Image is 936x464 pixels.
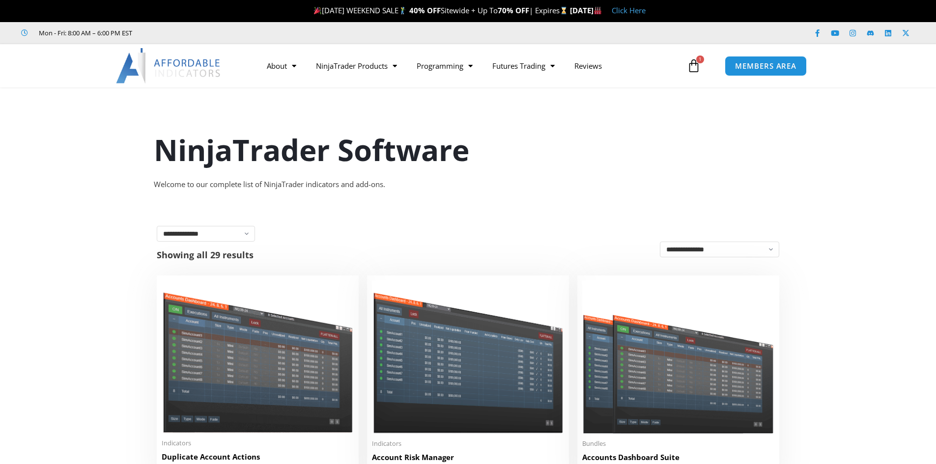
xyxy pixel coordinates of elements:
[735,62,796,70] span: MEMBERS AREA
[696,55,704,63] span: 1
[36,27,132,39] span: Mon - Fri: 8:00 AM – 6:00 PM EST
[482,55,565,77] a: Futures Trading
[582,280,774,434] img: Accounts Dashboard Suite
[257,55,306,77] a: About
[372,280,564,433] img: Account Risk Manager
[314,7,321,14] img: 🎉
[372,439,564,448] span: Indicators
[306,55,407,77] a: NinjaTrader Products
[154,129,783,170] h1: NinjaTrader Software
[146,28,293,38] iframe: Customer reviews powered by Trustpilot
[725,56,807,76] a: MEMBERS AREA
[312,5,569,15] span: [DATE] WEEKEND SALE Sitewide + Up To | Expires
[594,7,601,14] img: 🏭
[409,5,441,15] strong: 40% OFF
[257,55,684,77] nav: Menu
[612,5,646,15] a: Click Here
[162,280,354,433] img: Duplicate Account Actions
[498,5,529,15] strong: 70% OFF
[372,452,564,463] h2: Account Risk Manager
[407,55,482,77] a: Programming
[154,178,783,191] div: Welcome to our complete list of NinjaTrader indicators and add-ons.
[660,242,779,257] select: Shop order
[582,439,774,448] span: Bundles
[116,48,222,83] img: LogoAI | Affordable Indicators – NinjaTrader
[162,439,354,447] span: Indicators
[157,250,254,259] p: Showing all 29 results
[399,7,406,14] img: 🏌️‍♂️
[582,452,774,463] h2: Accounts Dashboard Suite
[672,52,715,80] a: 1
[162,452,354,462] h2: Duplicate Account Actions
[565,55,612,77] a: Reviews
[560,7,567,14] img: ⌛
[570,5,602,15] strong: [DATE]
